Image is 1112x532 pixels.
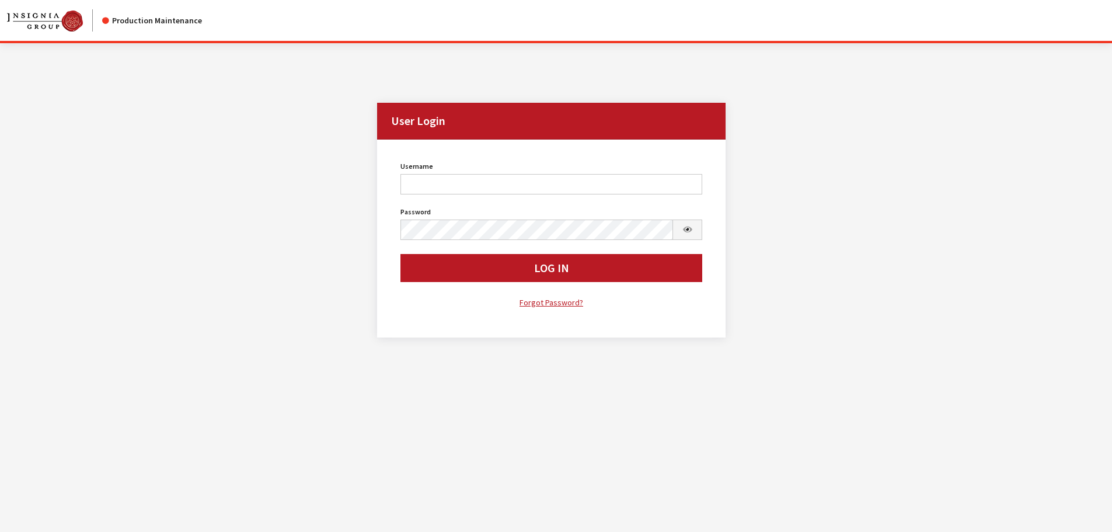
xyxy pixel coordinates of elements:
a: Insignia Group logo [7,9,102,32]
a: Forgot Password? [400,296,703,310]
h2: User Login [377,103,726,140]
label: Password [400,207,431,217]
div: Production Maintenance [102,15,202,27]
button: Show Password [672,220,703,240]
button: Log In [400,254,703,282]
img: Catalog Maintenance [7,11,83,32]
label: Username [400,161,433,172]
